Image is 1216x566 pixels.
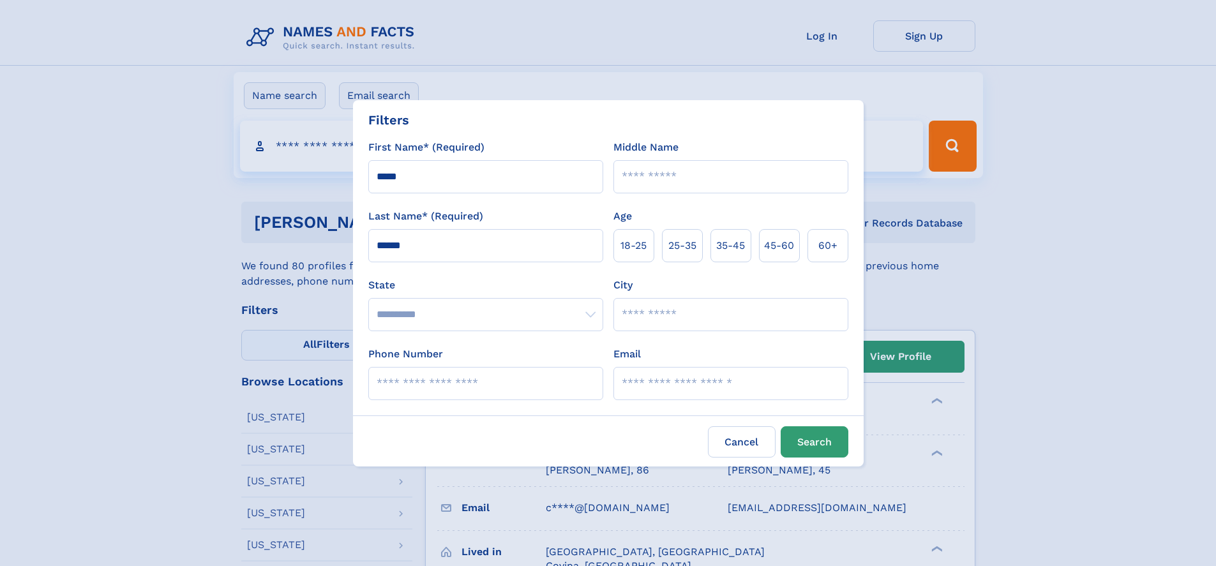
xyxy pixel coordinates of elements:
[368,140,484,155] label: First Name* (Required)
[668,238,696,253] span: 25‑35
[368,278,603,293] label: State
[613,140,679,155] label: Middle Name
[368,110,409,130] div: Filters
[781,426,848,458] button: Search
[716,238,745,253] span: 35‑45
[708,426,776,458] label: Cancel
[764,238,794,253] span: 45‑60
[613,278,633,293] label: City
[818,238,837,253] span: 60+
[613,209,632,224] label: Age
[613,346,641,362] label: Email
[368,209,483,224] label: Last Name* (Required)
[620,238,647,253] span: 18‑25
[368,346,443,362] label: Phone Number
